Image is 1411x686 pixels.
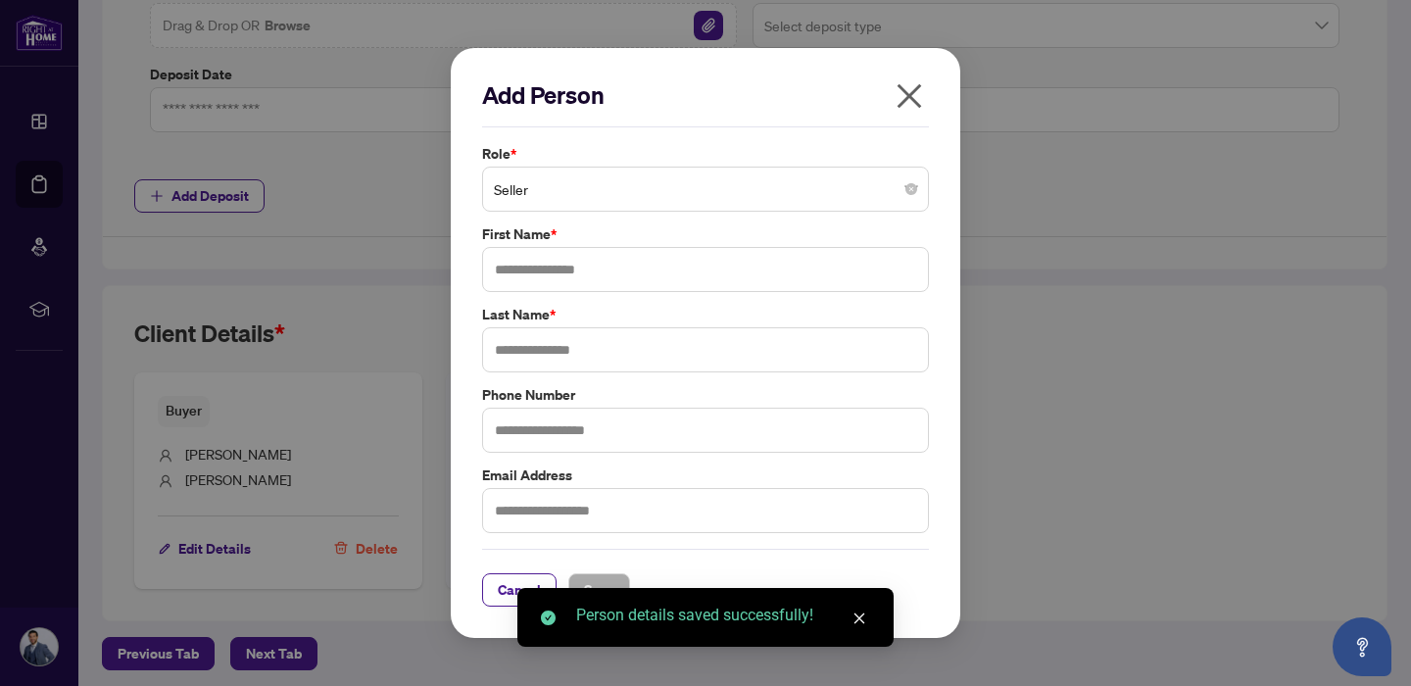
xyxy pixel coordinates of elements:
[482,304,929,325] label: Last Name
[482,79,929,111] h2: Add Person
[494,171,917,208] span: Seller
[568,573,630,607] button: Save
[541,611,556,625] span: check-circle
[852,612,866,625] span: close
[905,183,917,195] span: close-circle
[894,80,925,112] span: close
[849,608,870,629] a: Close
[498,574,541,606] span: Cancel
[482,223,929,245] label: First Name
[482,465,929,486] label: Email Address
[576,604,870,627] div: Person details saved successfully!
[1333,617,1391,676] button: Open asap
[482,573,557,607] button: Cancel
[482,143,929,165] label: Role
[482,384,929,406] label: Phone Number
